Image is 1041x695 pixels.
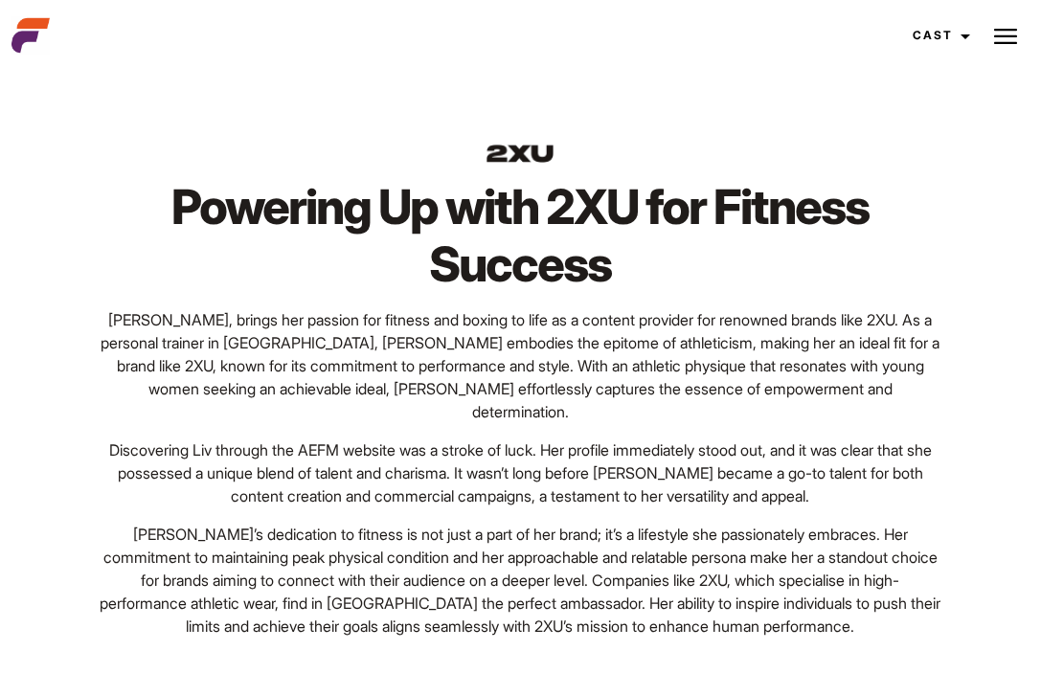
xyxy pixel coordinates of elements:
[994,25,1017,48] img: Burger icon
[11,16,50,55] img: cropped-aefm-brand-fav-22-square.png
[99,308,943,423] p: [PERSON_NAME], brings her passion for fitness and boxing to life as a content provider for renown...
[99,523,943,638] p: [PERSON_NAME]’s dedication to fitness is not just a part of her brand; it’s a lifestyle she passi...
[99,438,943,507] p: Discovering Liv through the AEFM website was a stroke of luck. Her profile immediately stood out,...
[99,178,943,293] h1: Powering Up with 2XU for Fitness Success
[487,144,554,164] img: 2xu logo
[895,10,982,61] a: Cast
